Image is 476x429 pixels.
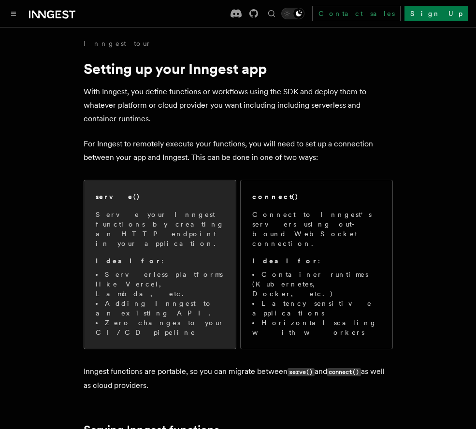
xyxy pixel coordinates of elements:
code: connect() [327,368,361,376]
strong: Ideal for [96,257,161,265]
li: Container runtimes (Kubernetes, Docker, etc.) [252,270,381,299]
a: serve()Serve your Inngest functions by creating an HTTP endpoint in your application.Ideal for:Se... [84,180,236,349]
li: Horizontal scaling with workers [252,318,381,337]
a: connect()Connect to Inngest's servers using out-bound WebSocket connection.Ideal for:Container ru... [240,180,393,349]
p: Serve your Inngest functions by creating an HTTP endpoint in your application. [96,210,224,248]
a: Contact sales [312,6,401,21]
button: Toggle navigation [8,8,19,19]
h1: Setting up your Inngest app [84,60,393,77]
p: : [252,256,381,266]
li: Latency sensitive applications [252,299,381,318]
code: serve() [288,368,315,376]
li: Zero changes to your CI/CD pipeline [96,318,224,337]
p: Connect to Inngest's servers using out-bound WebSocket connection. [252,210,381,248]
a: Sign Up [404,6,468,21]
li: Serverless platforms like Vercel, Lambda, etc. [96,270,224,299]
p: Inngest functions are portable, so you can migrate between and as well as cloud providers. [84,365,393,392]
strong: Ideal for [252,257,318,265]
button: Toggle dark mode [281,8,304,19]
button: Find something... [266,8,277,19]
h2: serve() [96,192,140,201]
p: : [96,256,224,266]
p: For Inngest to remotely execute your functions, you will need to set up a connection between your... [84,137,393,164]
p: With Inngest, you define functions or workflows using the SDK and deploy them to whatever platfor... [84,85,393,126]
li: Adding Inngest to an existing API. [96,299,224,318]
h2: connect() [252,192,299,201]
a: Inngest tour [84,39,151,48]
